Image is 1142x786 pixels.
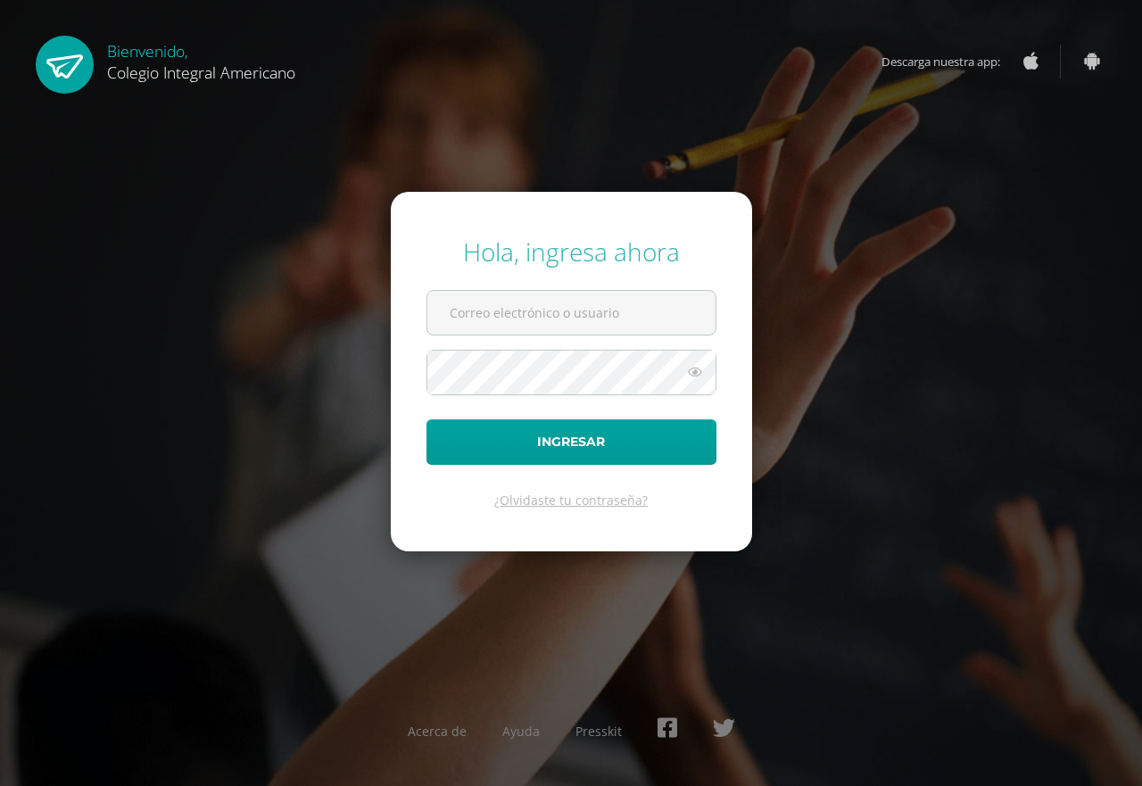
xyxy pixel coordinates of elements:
a: Presskit [575,723,622,740]
a: Ayuda [502,723,540,740]
div: Hola, ingresa ahora [426,235,716,269]
a: ¿Olvidaste tu contraseña? [494,492,648,509]
input: Correo electrónico o usuario [427,291,716,335]
span: Colegio Integral Americano [107,62,295,83]
button: Ingresar [426,419,716,465]
span: Descarga nuestra app: [881,45,1018,79]
a: Acerca de [408,723,467,740]
div: Bienvenido, [107,36,295,83]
